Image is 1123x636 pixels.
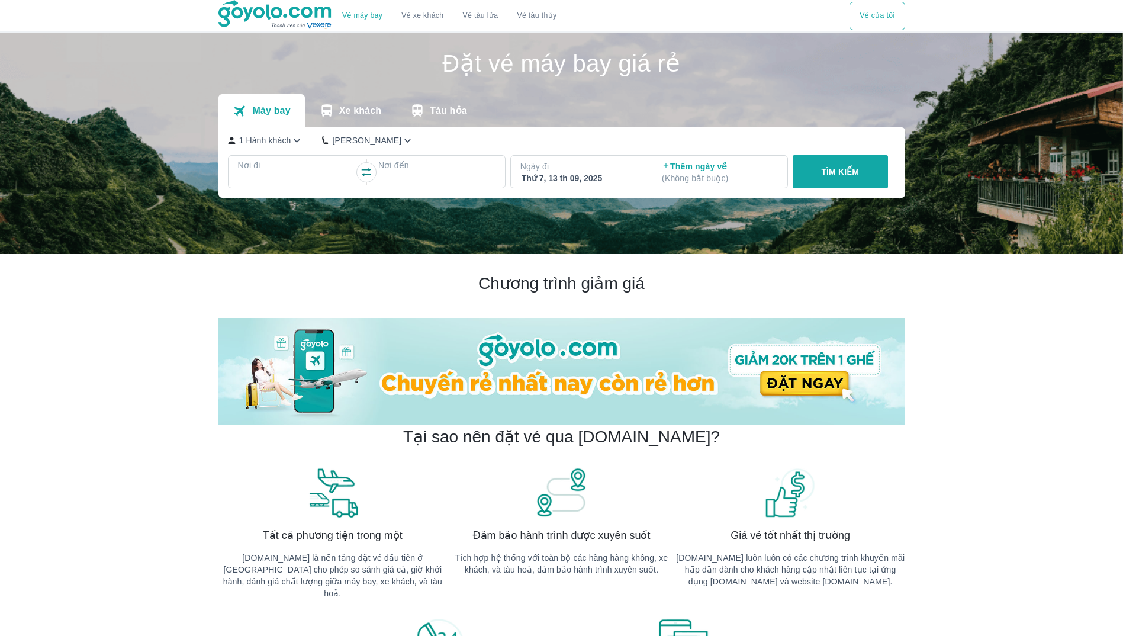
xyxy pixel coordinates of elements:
[821,166,859,178] p: TÌM KIẾM
[263,528,403,542] span: Tất cả phương tiện trong một
[401,11,443,20] a: Vé xe khách
[218,318,905,425] img: banner-home
[850,2,905,30] div: choose transportation mode
[239,134,291,146] p: 1 Hành khách
[850,2,905,30] button: Vé của tôi
[218,552,448,599] p: [DOMAIN_NAME] là nền tảng đặt vé đầu tiên ở [GEOGRAPHIC_DATA] cho phép so sánh giá cả, giờ khởi h...
[507,2,566,30] button: Vé tàu thủy
[252,105,290,117] p: Máy bay
[447,552,676,576] p: Tích hợp hệ thống với toàn bộ các hãng hàng không, xe khách, và tàu hoả, đảm bảo hành trình xuyên...
[522,172,636,184] div: Thứ 7, 13 th 09, 2025
[403,426,720,448] h2: Tại sao nên đặt vé qua [DOMAIN_NAME]?
[676,552,905,587] p: [DOMAIN_NAME] luôn luôn có các chương trình khuyến mãi hấp dẫn dành cho khách hàng cập nhật liên ...
[322,134,414,147] button: [PERSON_NAME]
[333,2,566,30] div: choose transportation mode
[306,467,359,519] img: banner
[473,528,651,542] span: Đảm bảo hành trình được xuyên suốt
[218,94,481,127] div: transportation tabs
[378,159,495,171] p: Nơi đến
[332,134,401,146] p: [PERSON_NAME]
[228,134,304,147] button: 1 Hành khách
[453,2,508,30] a: Vé tàu lửa
[218,273,905,294] h2: Chương trình giảm giá
[520,160,638,172] p: Ngày đi
[662,160,777,184] p: Thêm ngày về
[793,155,888,188] button: TÌM KIẾM
[535,467,588,519] img: banner
[764,467,817,519] img: banner
[218,52,905,75] h1: Đặt vé máy bay giá rẻ
[238,159,355,171] p: Nơi đi
[662,172,777,184] p: ( Không bắt buộc )
[339,105,381,117] p: Xe khách
[342,11,382,20] a: Vé máy bay
[430,105,467,117] p: Tàu hỏa
[731,528,850,542] span: Giá vé tốt nhất thị trường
